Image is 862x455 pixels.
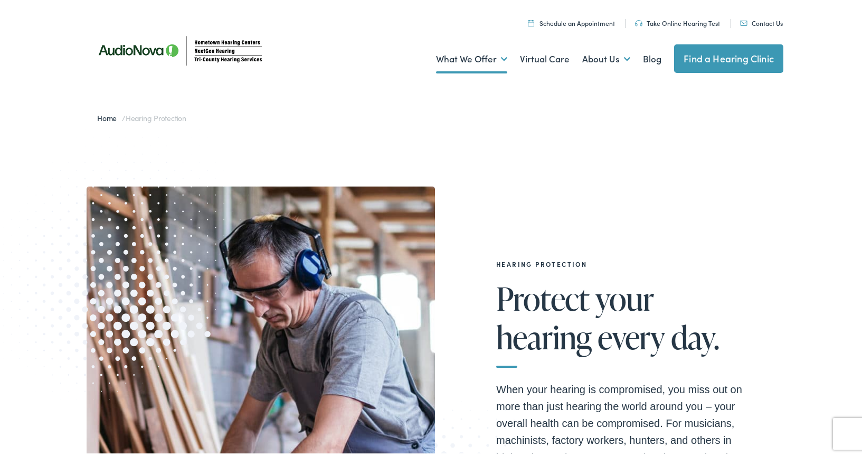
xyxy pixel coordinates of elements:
[97,110,186,121] span: /
[643,38,661,77] a: Blog
[674,42,783,71] a: Find a Hearing Clinic
[595,279,654,314] span: your
[126,110,186,121] span: Hearing Protection
[528,17,534,24] img: utility icon
[635,18,642,24] img: utility icon
[496,258,750,266] h2: Hearing Protection
[97,110,122,121] a: Home
[582,38,630,77] a: About Us
[528,16,615,25] a: Schedule an Appointment
[496,318,592,352] span: hearing
[598,318,665,352] span: every
[635,16,720,25] a: Take Online Hearing Test
[520,38,570,77] a: Virtual Care
[496,279,590,314] span: Protect
[740,18,747,24] img: utility icon
[671,318,719,352] span: day.
[436,38,507,77] a: What We Offer
[740,16,783,25] a: Contact Us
